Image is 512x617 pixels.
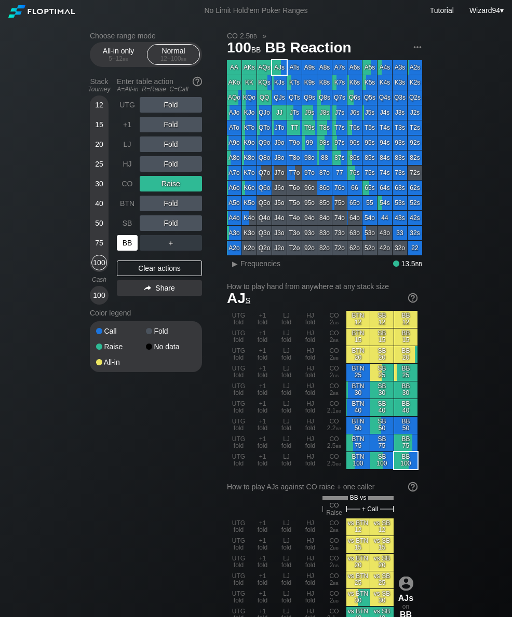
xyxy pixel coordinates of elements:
img: help.32db89a4.svg [407,292,419,304]
div: ATo [227,120,241,135]
div: 73s [393,166,407,180]
div: 84s [378,150,392,165]
div: UTG fold [227,328,250,346]
div: QJo [257,105,272,120]
div: 93s [393,135,407,150]
div: Q6o [257,181,272,195]
div: 99 [302,135,317,150]
div: Q2o [257,241,272,255]
div: UTG fold [227,399,250,416]
div: T9o [287,135,302,150]
span: CO 2.5 [225,31,259,40]
div: KK [242,75,257,90]
div: Q9s [302,90,317,105]
div: CO 2 [322,346,346,363]
div: QJs [272,90,287,105]
div: T3s [393,120,407,135]
div: 42o [378,241,392,255]
div: ▸ [228,257,241,270]
h2: Choose range mode [90,32,202,40]
span: » [257,32,272,40]
div: 72o [332,241,347,255]
div: K4s [378,75,392,90]
div: J5o [272,196,287,210]
div: A7s [332,60,347,75]
div: K7s [332,75,347,90]
div: Cash [86,276,113,283]
img: share.864f2f62.svg [144,285,151,291]
div: Fold [140,136,202,152]
div: A8s [317,60,332,75]
div: A=All-in R=Raise C=Call [117,86,202,93]
span: 100 [225,40,262,57]
div: Q9o [257,135,272,150]
div: SB [117,215,138,231]
div: 97o [302,166,317,180]
span: Wizard94 [469,6,500,15]
div: 63s [393,181,407,195]
div: A5s [362,60,377,75]
div: HJ fold [299,311,322,328]
div: AQo [227,90,241,105]
div: J4s [378,105,392,120]
div: 84o [317,211,332,225]
div: 30 [91,176,107,191]
div: J2s [408,105,422,120]
div: +1 fold [251,328,274,346]
div: 12 [91,97,107,113]
div: HJ fold [299,381,322,399]
div: BTN 30 [346,381,370,399]
div: HJ fold [299,364,322,381]
h2: How to play hand from anywhere at any stack size [227,282,417,291]
div: A3o [227,226,241,240]
span: bb [333,319,339,326]
div: JTo [272,120,287,135]
div: ＋ [140,235,202,251]
div: T2o [287,241,302,255]
div: UTG fold [227,346,250,363]
div: 53s [393,196,407,210]
div: UTG fold [227,311,250,328]
div: UTG fold [227,364,250,381]
span: Frequencies [240,259,280,268]
div: Q4s [378,90,392,105]
div: Fold [140,97,202,113]
div: 74o [332,211,347,225]
div: K8s [317,75,332,90]
div: 25 [91,156,107,172]
div: SB 50 [370,417,394,434]
div: CO [117,176,138,191]
div: 62s [408,181,422,195]
div: CO 2.1 [322,399,346,416]
span: bb [333,354,339,361]
div: UTG fold [227,417,250,434]
div: K3s [393,75,407,90]
div: BTN 40 [346,399,370,416]
div: Color legend [90,305,202,321]
div: 96s [347,135,362,150]
div: Q8o [257,150,272,165]
div: ▾ [467,5,505,16]
div: AA [227,60,241,75]
div: QTo [257,120,272,135]
div: Q5o [257,196,272,210]
div: J2o [272,241,287,255]
div: T8o [287,150,302,165]
div: 94o [302,211,317,225]
div: T6o [287,181,302,195]
div: 97s [332,135,347,150]
div: K2o [242,241,257,255]
div: 74s [378,166,392,180]
span: bb [181,55,187,62]
div: A7o [227,166,241,180]
span: BB Reaction [263,40,353,57]
div: K4o [242,211,257,225]
div: 86s [347,150,362,165]
div: SB 25 [370,364,394,381]
div: 44 [378,211,392,225]
div: 86o [317,181,332,195]
div: KQs [257,75,272,90]
div: K7o [242,166,257,180]
div: Q2s [408,90,422,105]
div: J6s [347,105,362,120]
